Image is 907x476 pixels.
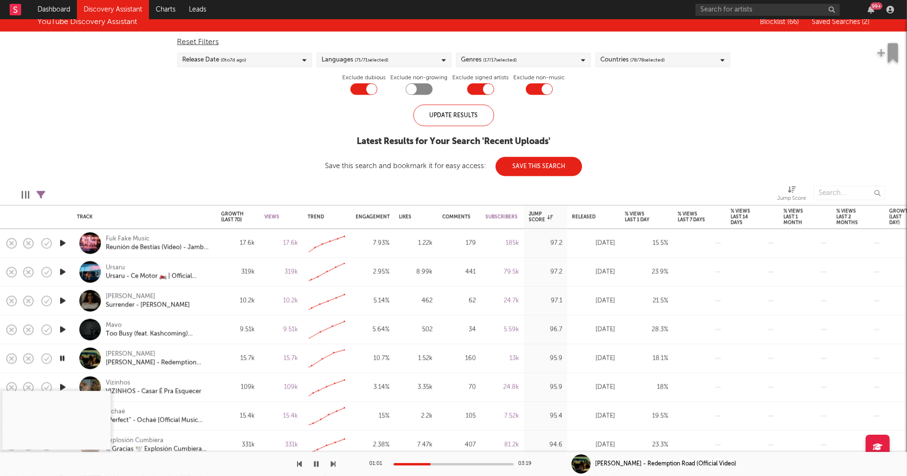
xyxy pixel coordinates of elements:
div: Comments [442,214,471,220]
div: 99 + [870,2,882,10]
a: Mavo [106,321,122,330]
button: 99+ [868,6,874,13]
div: [PERSON_NAME] [106,350,155,358]
div: 01:01 [370,458,389,470]
div: 28.3 % [625,324,668,335]
div: 1.52k [399,353,433,364]
div: [DATE] [572,353,615,364]
div: 2.95 % [356,266,389,278]
div: % Views Last 14 Days [731,208,759,226]
div: Release Date [183,54,247,66]
div: 7.93 % [356,237,389,249]
div: Update Results [413,105,494,126]
div: 109k [221,381,255,393]
div: % Views Last 1 Day [625,211,654,223]
div: 97.2 [529,266,562,278]
div: 79.5k [485,266,519,278]
div: Reunión de Bestias (Video) - Jamby El Favo, DEUXER, [GEOGRAPHIC_DATA], Rik El Aslan, Elepz, AND3R [106,243,209,252]
div: 15 % [356,410,389,422]
div: [DATE] [572,439,615,451]
div: 10.2k [264,295,298,306]
div: 185k [485,237,519,249]
div: 109k [264,381,298,393]
div: 179 [442,237,476,249]
span: ( 71 / 71 selected) [355,54,389,66]
a: Vizinhos [106,378,130,387]
div: 17.6k [221,237,255,249]
span: ( 2 ) [862,19,870,25]
div: 15.4k [264,410,298,422]
div: 5.59k [485,324,519,335]
div: 62 [442,295,476,306]
button: Saved Searches (2) [809,18,870,26]
div: [DATE] [572,266,615,278]
div: [PERSON_NAME] [106,292,155,301]
a: [PERSON_NAME] - Redemption Road (Official Video) [106,358,209,367]
div: 19.5 % [625,410,668,422]
div: 95.9 [529,353,562,364]
div: 462 [399,295,433,306]
div: [DATE] [572,324,615,335]
div: 15.5 % [625,237,668,249]
div: 2.38 % [356,439,389,451]
div: 7.52k [485,410,519,422]
div: 502 [399,324,433,335]
span: ( 66 ) [787,19,799,25]
div: Reset Filters [177,37,730,48]
div: 15.7k [221,353,255,364]
label: Exclude non-growing [390,72,447,84]
div: 331k [264,439,298,451]
div: Engagement [356,214,390,220]
a: Ursaru - Ce Motor 🏍️ | Official Video [106,272,209,281]
div: 7.47k [399,439,433,451]
div: 10.2k [221,295,255,306]
div: Jump Score [777,193,806,205]
a: Surrender - [PERSON_NAME] [106,301,190,309]
div: 15.4k [221,410,255,422]
div: Jump Score [529,211,553,223]
button: Save This Search [496,157,582,176]
span: Saved Searches [812,19,870,25]
div: [DATE] [572,237,615,249]
div: 18 % [625,381,668,393]
div: [DATE] [572,295,615,306]
div: 97.1 [529,295,562,306]
a: VIZINHOS - Casar É Pra Esquecer [106,387,201,396]
div: “Perfect” - Ochaè [Official Music Video] [106,416,209,425]
div: 8.99k [399,266,433,278]
div: 23.9 % [625,266,668,278]
div: 15.7k [264,353,298,364]
div: % Views Last 2 Months [836,208,865,226]
div: Growth (last 7d) [221,211,244,223]
div: 97.2 [529,237,562,249]
div: 94.6 [529,439,562,451]
div: 331k [221,439,255,451]
iframe: Shona Prince - Redemption Road (Official Video) [2,391,111,450]
div: Edit Columns [22,181,29,209]
div: Latest Results for Your Search ' Recent Uploads ' [325,136,582,147]
div: ♫ Gracias 🕊️ Explosión Cumbiera 🔥 Cumbia 2025 [106,445,209,453]
label: Exclude non-music [513,72,565,84]
div: 23.3 % [625,439,668,451]
div: Likes [399,214,418,220]
div: Filters(2 filters active) [37,181,45,209]
div: [DATE] [572,381,615,393]
div: 441 [442,266,476,278]
a: Fuk Fake Music [106,234,149,243]
div: YouTube Discovery Assistant [37,16,137,28]
a: Ursaru [106,263,125,272]
a: Explosión Cumbiera [106,436,163,445]
div: 3.14 % [356,381,389,393]
div: 18.1 % [625,353,668,364]
div: 5.64 % [356,324,389,335]
div: Countries [601,54,665,66]
div: 21.5 % [625,295,668,306]
div: Views [264,214,284,220]
div: 95.4 [529,410,562,422]
div: Jump Score [777,181,806,209]
input: Search... [813,186,885,200]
